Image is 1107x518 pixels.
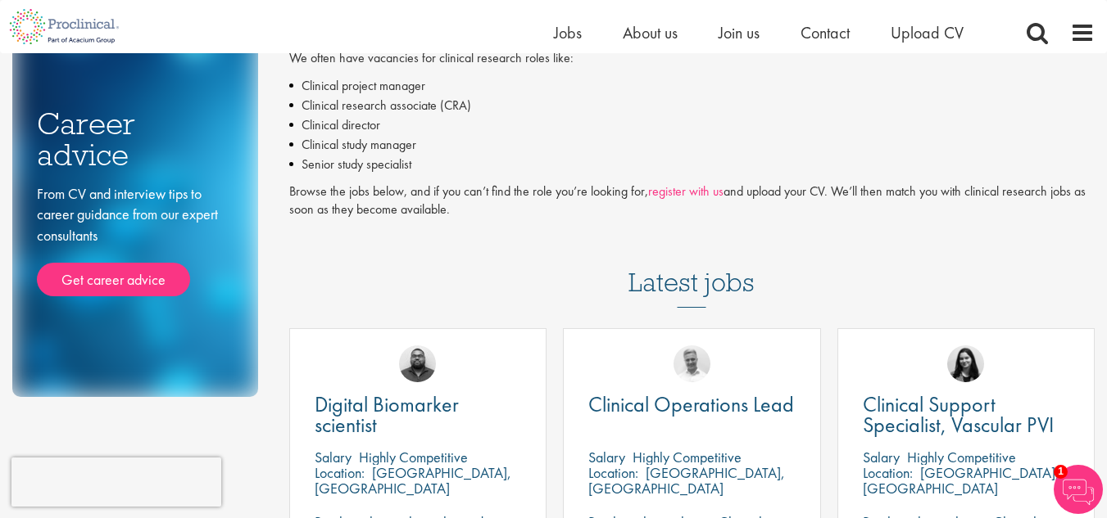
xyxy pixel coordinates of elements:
a: Contact [801,22,850,43]
img: Indre Stankeviciute [947,345,984,382]
p: Highly Competitive [907,448,1016,466]
img: Joshua Bye [674,345,710,382]
p: [GEOGRAPHIC_DATA], [GEOGRAPHIC_DATA] [863,463,1059,498]
p: [GEOGRAPHIC_DATA], [GEOGRAPHIC_DATA] [588,463,785,498]
a: Clinical Operations Lead [588,394,795,415]
li: Clinical study manager [289,135,1095,155]
span: Salary [588,448,625,466]
img: Chatbot [1054,465,1103,514]
li: Senior study specialist [289,155,1095,174]
span: Salary [863,448,900,466]
li: Clinical research associate (CRA) [289,96,1095,115]
li: Clinical project manager [289,76,1095,96]
iframe: reCAPTCHA [11,457,221,507]
li: Clinical director [289,115,1095,135]
a: Upload CV [891,22,964,43]
h3: Latest jobs [628,227,755,308]
a: Digital Biomarker scientist [315,394,521,435]
div: From CV and interview tips to career guidance from our expert consultants [37,183,234,297]
p: We often have vacancies for clinical research roles like: [289,49,1095,68]
span: Clinical Support Specialist, Vascular PVI [863,390,1054,439]
h3: Career advice [37,108,234,171]
img: Ashley Bennett [399,345,436,382]
span: 1 [1054,465,1068,479]
a: Clinical Support Specialist, Vascular PVI [863,394,1069,435]
span: Location: [315,463,365,482]
a: Jobs [554,22,582,43]
span: Salary [315,448,352,466]
p: [GEOGRAPHIC_DATA], [GEOGRAPHIC_DATA] [315,463,511,498]
span: Clinical Operations Lead [588,390,794,418]
a: About us [623,22,678,43]
a: register with us [648,182,724,200]
a: Get career advice [37,263,190,297]
p: Highly Competitive [359,448,468,466]
span: Location: [588,463,638,482]
p: Browse the jobs below, and if you can’t find the role you’re looking for, and upload your CV. We’... [289,182,1095,220]
p: Highly Competitive [633,448,742,466]
span: Digital Biomarker scientist [315,390,459,439]
a: Join us [719,22,760,43]
span: Location: [863,463,913,482]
